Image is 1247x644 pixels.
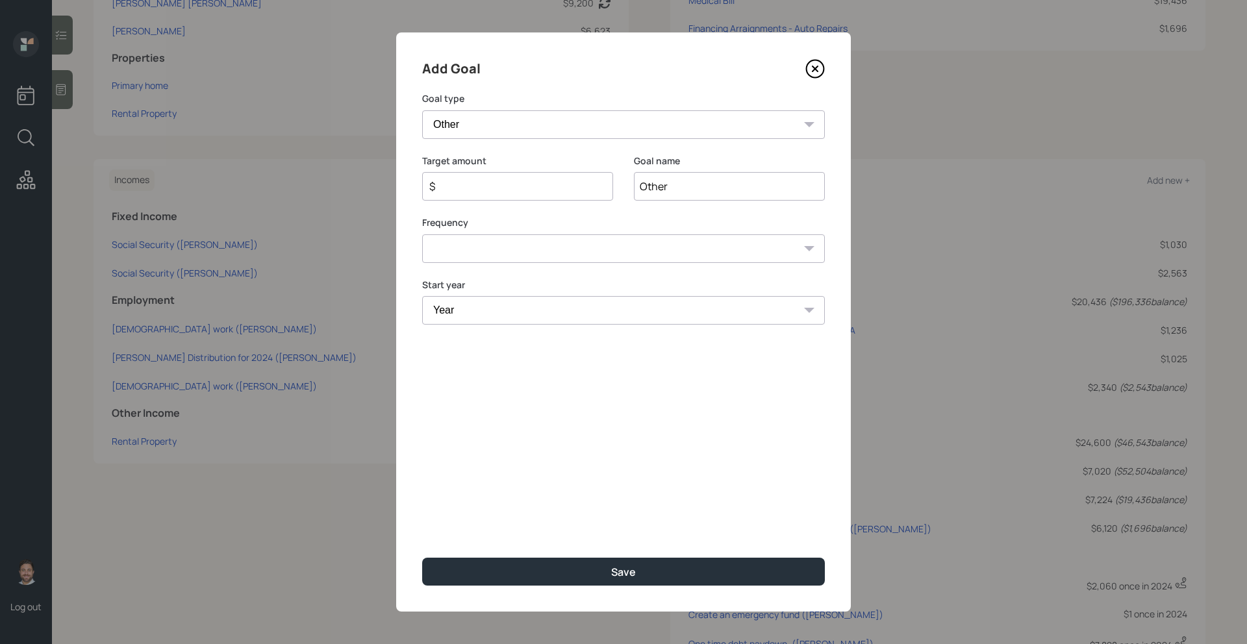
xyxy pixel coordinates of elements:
h4: Add Goal [422,58,481,79]
button: Save [422,558,825,586]
label: Target amount [422,155,613,167]
label: Start year [422,279,825,291]
label: Frequency [422,216,825,229]
label: Goal type [422,92,825,105]
label: Goal name [634,155,825,167]
div: Save [611,565,636,579]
